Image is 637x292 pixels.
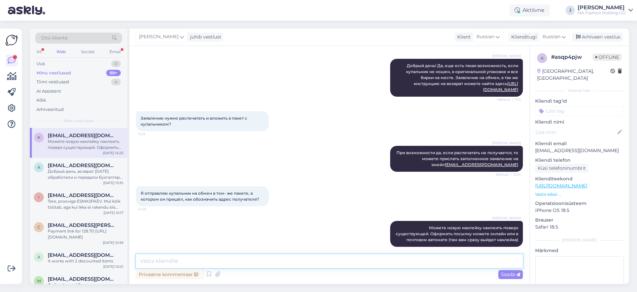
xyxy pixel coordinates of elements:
[38,195,39,200] span: i
[496,172,521,177] span: Nähtud ✓ 11:24
[55,48,67,56] div: Web
[535,157,624,164] p: Kliendi telefon
[509,4,550,16] div: Aktiivne
[535,200,624,207] p: Operatsioonisüsteem
[535,98,624,105] p: Kliendi tag'id
[48,198,123,210] div: Tere, proovige ESMASPAEV. Mul kõik töötab, aga kui ikka ei rakendu siis saame tellimuse vormistad...
[64,118,94,124] span: Minu vestlused
[48,276,117,282] span: mileva_aneta@abv.bg
[476,33,494,41] span: Russian
[492,141,521,146] span: [PERSON_NAME]
[36,106,64,113] div: Arhiveeritud
[578,5,626,10] div: [PERSON_NAME]
[535,140,624,147] p: Kliendi email
[104,210,123,215] div: [DATE] 10:17
[496,247,521,252] span: 14:52
[141,116,248,127] span: Заявление нужно распечатать и вложить в пакет с купальником?
[103,264,123,269] div: [DATE] 10:01
[37,135,40,140] span: k
[535,147,624,154] p: [EMAIL_ADDRESS][DOMAIN_NAME]
[535,247,624,254] p: Märkmed
[535,175,624,182] p: Klienditeekond
[535,207,624,214] p: iPhone OS 18.5
[578,10,626,16] div: MA Fashion Holding OÜ
[566,6,575,15] div: J
[535,224,624,231] p: Safari 18.5
[138,132,163,137] span: 11:23
[509,34,537,41] div: Klienditugi
[141,191,259,202] span: Я отправляю купальник на обмен в том- же пакете, в котором он пришёл, как обозначить адрес получа...
[535,164,589,173] div: Küsi telefoninumbrit
[535,88,624,94] div: Kliendi info
[139,33,178,41] span: [PERSON_NAME]
[37,254,40,259] span: a
[111,60,121,67] div: 0
[80,48,96,56] div: Socials
[48,192,117,198] span: ingajy@gmail.com
[48,252,117,258] span: aga.oller@gmail.com
[593,53,622,61] span: Offline
[501,271,520,277] span: Saada
[48,222,117,228] span: c.terpstra@gmail.com
[396,150,519,167] span: При возможности да, если распечатать не получается, то можете прислать заполненное заявление на э...
[455,34,471,41] div: Klient
[492,53,521,58] span: [PERSON_NAME]
[5,34,18,47] img: Askly Logo
[111,79,121,85] div: 4
[103,240,123,245] div: [DATE] 10:36
[535,217,624,224] p: Brauser
[108,48,122,56] div: Email
[48,258,123,264] div: It works with 2 discounted items
[541,55,544,60] span: a
[445,162,518,167] a: [EMAIL_ADDRESS][DOMAIN_NAME]
[48,139,123,150] div: Можете новую наклейку наклеить поверх существующей. Оформить посылку можете онлайн или в почтовом...
[48,168,123,180] div: Добрый день, возврат [DATE] обработали и передали бухгалтеру. Деньги будет переведены на этой нед...
[537,68,610,82] div: [GEOGRAPHIC_DATA], [GEOGRAPHIC_DATA]
[542,33,560,41] span: Russian
[35,48,43,56] div: All
[535,129,616,136] input: Lisa nimi
[36,88,61,95] div: AI Assistent
[535,106,624,116] input: Lisa tag
[551,53,593,61] div: # asqp4pjw
[48,133,117,139] span: kortan64@bk.ru
[36,70,71,76] div: Minu vestlused
[36,97,46,104] div: Kõik
[36,79,69,85] div: Tiimi vestlused
[37,225,40,230] span: c
[103,150,123,155] div: [DATE] 14:25
[496,97,521,102] span: Nähtud ✓ 11:11
[36,60,45,67] div: Uus
[187,34,221,41] div: juhib vestlust
[138,207,163,212] span: 14:25
[535,237,624,243] div: [PERSON_NAME]
[41,35,68,42] span: Otsi kliente
[578,5,633,16] a: [PERSON_NAME]MA Fashion Holding OÜ
[37,278,41,283] span: m
[136,270,201,279] div: Privaatne kommentaar
[406,63,519,92] span: Добрый день! Да, еще есть такая возможность, если купальник не ношен, в оригинальной упаковке и в...
[37,165,40,170] span: a
[572,33,623,42] div: Arhiveeri vestlus
[48,162,117,168] span: alusik1000@gmail.com
[48,228,123,240] div: Payment link for 128.70 [URL][DOMAIN_NAME]
[492,216,521,221] span: [PERSON_NAME]
[535,183,587,189] a: [URL][DOMAIN_NAME]
[103,180,123,185] div: [DATE] 13:35
[106,70,121,76] div: 99+
[535,119,624,126] p: Kliendi nimi
[396,225,519,242] span: Можете новую наклейку наклеить поверх существующей. Оформить посылку можете онлайн или в почтовом...
[535,191,624,197] p: Vaata edasi ...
